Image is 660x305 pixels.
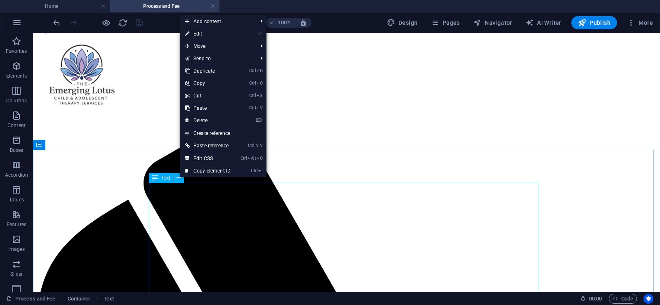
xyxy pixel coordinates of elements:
[180,28,236,40] a: ⏎Edit
[104,294,114,304] span: Click to select. Double-click to edit
[255,143,259,148] i: ⇧
[180,114,236,127] a: ⌦Delete
[260,143,262,148] i: V
[384,16,421,29] button: Design
[180,152,236,165] a: CtrlAltCEdit CSS
[580,294,602,304] h6: Session time
[118,18,127,28] i: Reload page
[52,18,61,28] i: Undo: Change text (Ctrl+Z)
[6,97,27,104] p: Columns
[256,118,262,123] i: ⌦
[52,18,61,28] button: undo
[249,80,256,86] i: Ctrl
[180,52,254,65] a: Send to
[180,15,254,28] span: Add content
[180,139,236,152] a: Ctrl⇧VPaste reference
[10,147,24,154] p: Boxes
[257,68,262,73] i: D
[278,18,291,28] h6: 100%
[9,196,24,203] p: Tables
[571,16,617,29] button: Publish
[384,16,421,29] div: Design (Ctrl+Alt+Y)
[249,93,256,98] i: Ctrl
[10,271,23,277] p: Slider
[180,90,236,102] a: CtrlXCut
[180,102,236,114] a: CtrlVPaste
[5,172,28,178] p: Accordion
[7,122,26,129] p: Content
[624,16,656,29] button: More
[161,175,170,180] span: Text
[643,294,653,304] button: Usercentrics
[589,294,602,304] span: 00 00
[180,65,236,77] a: CtrlDDuplicate
[7,294,56,304] a: Click to cancel selection. Double-click to open Pages
[248,143,255,148] i: Ctrl
[613,294,633,304] span: Code
[6,73,27,79] p: Elements
[526,19,561,27] span: AI Writer
[470,16,516,29] button: Navigator
[257,93,262,98] i: X
[251,168,257,173] i: Ctrl
[266,18,295,28] button: 100%
[180,165,236,177] a: CtrlICopy element ID
[68,294,114,304] nav: breadcrumb
[595,296,596,302] span: :
[6,48,27,54] p: Favorites
[118,18,127,28] button: reload
[249,105,256,111] i: Ctrl
[7,221,26,228] p: Features
[180,77,236,90] a: CtrlCCopy
[180,40,254,52] span: Move
[247,156,256,161] i: Alt
[257,156,262,161] i: C
[522,16,565,29] button: AI Writer
[8,246,25,253] p: Images
[258,168,262,173] i: I
[68,294,91,304] span: Click to select. Double-click to edit
[240,156,247,161] i: Ctrl
[110,2,219,11] h4: Process and Fee
[609,294,637,304] button: Code
[299,19,307,26] i: On resize automatically adjust zoom level to fit chosen device.
[257,80,262,86] i: C
[627,19,653,27] span: More
[257,105,262,111] i: V
[473,19,512,27] span: Navigator
[249,68,256,73] i: Ctrl
[578,19,610,27] span: Publish
[180,127,266,139] a: Create reference
[427,16,463,29] button: Pages
[431,19,460,27] span: Pages
[259,31,262,36] i: ⏎
[387,19,418,27] span: Design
